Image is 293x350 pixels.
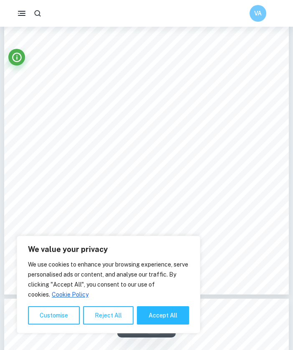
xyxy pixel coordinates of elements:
div: We value your privacy [17,236,200,333]
button: Accept All [137,306,189,325]
p: We use cookies to enhance your browsing experience, serve personalised ads or content, and analys... [28,259,189,300]
p: We value your privacy [28,244,189,254]
button: Customise [28,306,80,325]
h6: VA [253,9,263,18]
button: VA [250,5,266,22]
button: Reject All [83,306,134,325]
a: Cookie Policy [51,291,89,298]
button: Info [8,49,25,65]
